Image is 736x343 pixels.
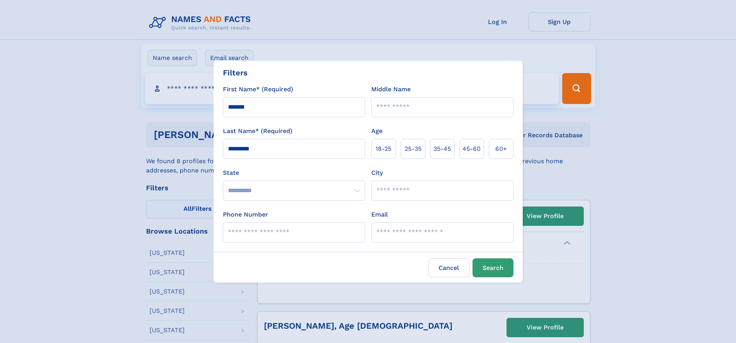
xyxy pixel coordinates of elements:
label: First Name* (Required) [223,85,293,94]
span: 35‑45 [433,144,451,154]
label: Last Name* (Required) [223,126,292,136]
label: Cancel [428,258,469,277]
label: Middle Name [371,85,411,94]
label: Phone Number [223,210,268,219]
label: State [223,168,365,177]
span: 25‑35 [405,144,422,154]
button: Search [473,258,513,277]
label: Age [371,126,382,136]
label: Email [371,210,388,219]
div: Filters [223,67,248,78]
span: 60+ [495,144,507,154]
label: City [371,168,383,177]
span: 18‑25 [376,144,391,154]
span: 45‑60 [462,144,481,154]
